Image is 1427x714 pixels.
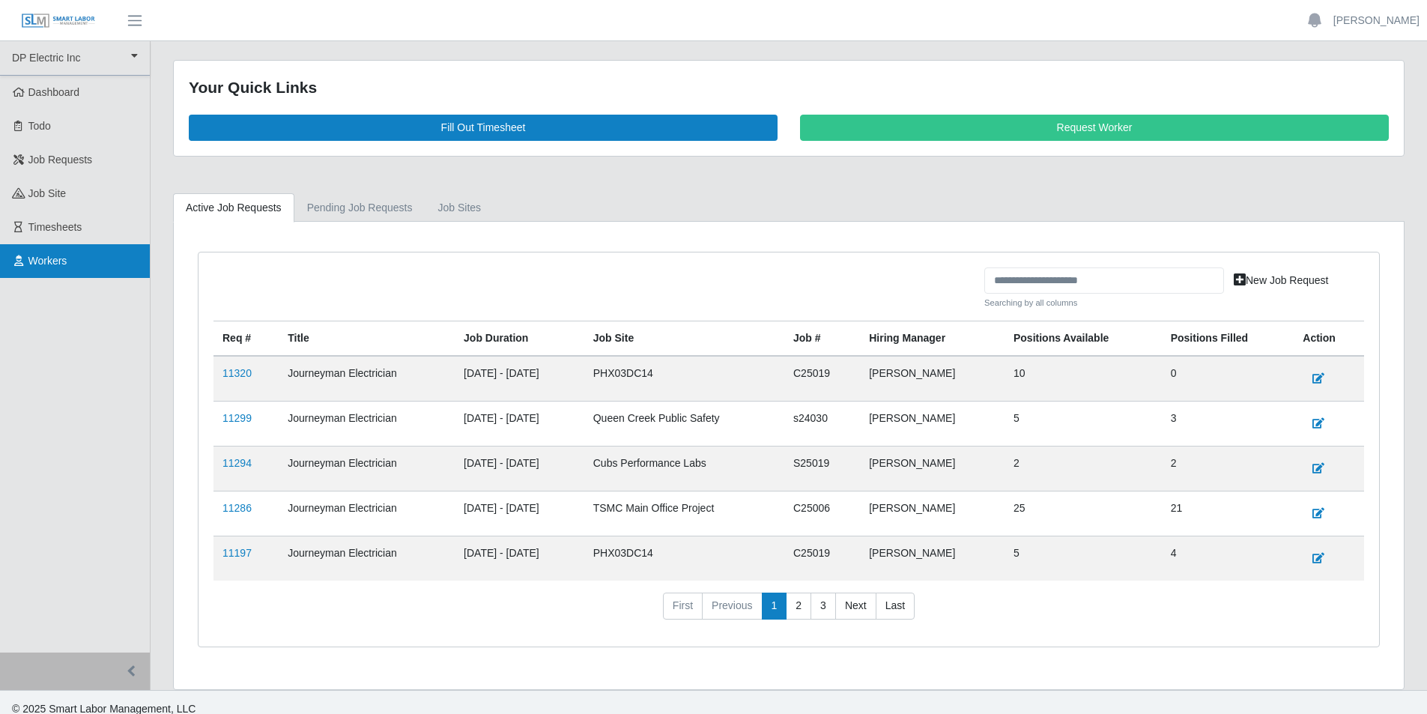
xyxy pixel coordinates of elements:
[784,491,860,536] td: C25006
[28,86,80,98] span: Dashboard
[784,402,860,447] td: s24030
[1162,491,1294,536] td: 21
[784,321,860,357] th: Job #
[860,536,1005,581] td: [PERSON_NAME]
[584,491,784,536] td: TSMC Main Office Project
[984,297,1224,309] small: Searching by all columns
[860,321,1005,357] th: Hiring Manager
[860,402,1005,447] td: [PERSON_NAME]
[189,76,1389,100] div: Your Quick Links
[455,491,584,536] td: [DATE] - [DATE]
[279,356,455,402] td: Journeyman Electrician
[1005,491,1162,536] td: 25
[786,593,811,620] a: 2
[222,502,252,514] a: 11286
[28,221,82,233] span: Timesheets
[455,402,584,447] td: [DATE] - [DATE]
[860,447,1005,491] td: [PERSON_NAME]
[222,457,252,469] a: 11294
[1162,536,1294,581] td: 4
[1162,402,1294,447] td: 3
[222,367,252,379] a: 11320
[213,321,279,357] th: Req #
[1162,356,1294,402] td: 0
[189,115,778,141] a: Fill Out Timesheet
[1005,402,1162,447] td: 5
[800,115,1389,141] a: Request Worker
[584,402,784,447] td: Queen Creek Public Safety
[584,356,784,402] td: PHX03DC14
[28,154,93,166] span: Job Requests
[222,412,252,424] a: 11299
[784,447,860,491] td: S25019
[455,536,584,581] td: [DATE] - [DATE]
[1162,321,1294,357] th: Positions Filled
[28,255,67,267] span: Workers
[28,120,51,132] span: Todo
[222,547,252,559] a: 11197
[279,536,455,581] td: Journeyman Electrician
[1005,536,1162,581] td: 5
[28,187,67,199] span: job site
[21,13,96,29] img: SLM Logo
[1224,267,1339,294] a: New Job Request
[1005,356,1162,402] td: 10
[584,536,784,581] td: PHX03DC14
[1294,321,1364,357] th: Action
[279,321,455,357] th: Title
[1333,13,1420,28] a: [PERSON_NAME]
[279,491,455,536] td: Journeyman Electrician
[784,536,860,581] td: C25019
[835,593,876,620] a: Next
[455,321,584,357] th: Job Duration
[279,447,455,491] td: Journeyman Electrician
[811,593,836,620] a: 3
[173,193,294,223] a: Active Job Requests
[784,356,860,402] td: C25019
[860,491,1005,536] td: [PERSON_NAME]
[860,356,1005,402] td: [PERSON_NAME]
[584,447,784,491] td: Cubs Performance Labs
[876,593,915,620] a: Last
[1005,321,1162,357] th: Positions Available
[1005,447,1162,491] td: 2
[584,321,784,357] th: job site
[762,593,787,620] a: 1
[455,356,584,402] td: [DATE] - [DATE]
[1162,447,1294,491] td: 2
[279,402,455,447] td: Journeyman Electrician
[455,447,584,491] td: [DATE] - [DATE]
[294,193,425,223] a: Pending Job Requests
[425,193,494,223] a: job sites
[213,593,1364,632] nav: pagination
